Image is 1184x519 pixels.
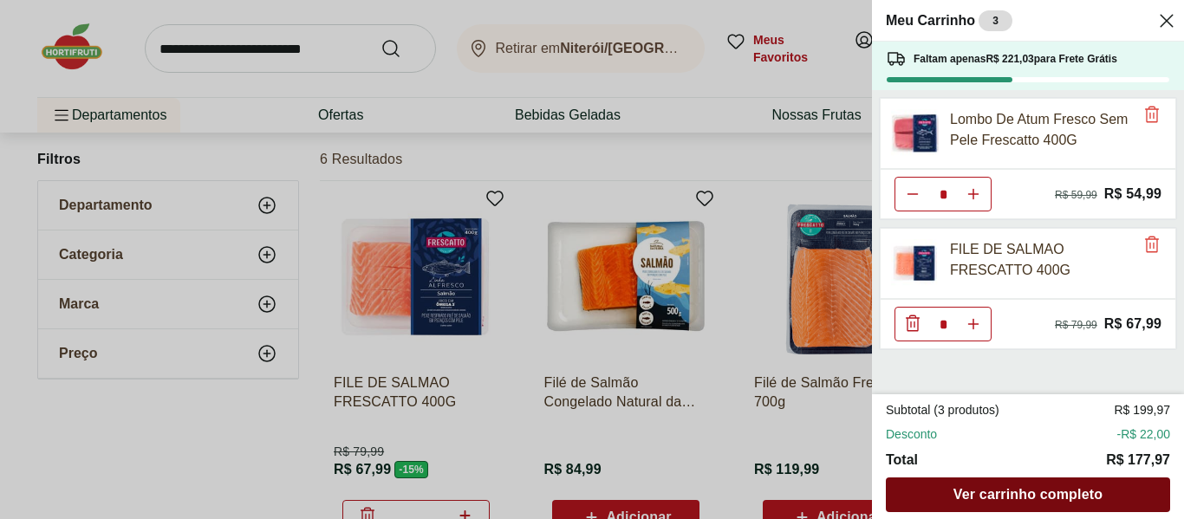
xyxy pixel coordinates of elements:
span: Subtotal (3 produtos) [886,401,999,418]
h2: Meu Carrinho [886,10,1012,31]
span: R$ 59,99 [1055,188,1097,202]
button: Aumentar Quantidade [956,307,991,341]
div: Lombo De Atum Fresco Sem Pele Frescatto 400G [950,109,1134,151]
button: Remove [1142,105,1162,126]
span: Ver carrinho completo [953,488,1103,502]
a: Ver carrinho completo [886,477,1170,512]
button: Diminuir Quantidade [895,177,930,211]
span: R$ 67,99 [1104,312,1161,335]
img: Filé de Salmão Frescatto 400g [891,239,940,288]
span: R$ 54,99 [1104,182,1161,205]
span: R$ 199,97 [1114,401,1170,418]
span: Faltam apenas R$ 221,03 para Frete Grátis [914,52,1117,66]
span: R$ 177,97 [1106,450,1170,470]
span: Total [886,450,918,470]
div: FILE DE SALMAO FRESCATTO 400G [950,239,1134,281]
span: Desconto [886,425,937,443]
button: Remove [1142,235,1162,256]
input: Quantidade Atual [930,178,956,211]
span: R$ 79,99 [1055,318,1097,332]
span: -R$ 22,00 [1117,425,1170,443]
div: 3 [979,10,1012,31]
button: Aumentar Quantidade [956,177,991,211]
input: Quantidade Atual [930,308,956,341]
button: Diminuir Quantidade [895,307,930,341]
